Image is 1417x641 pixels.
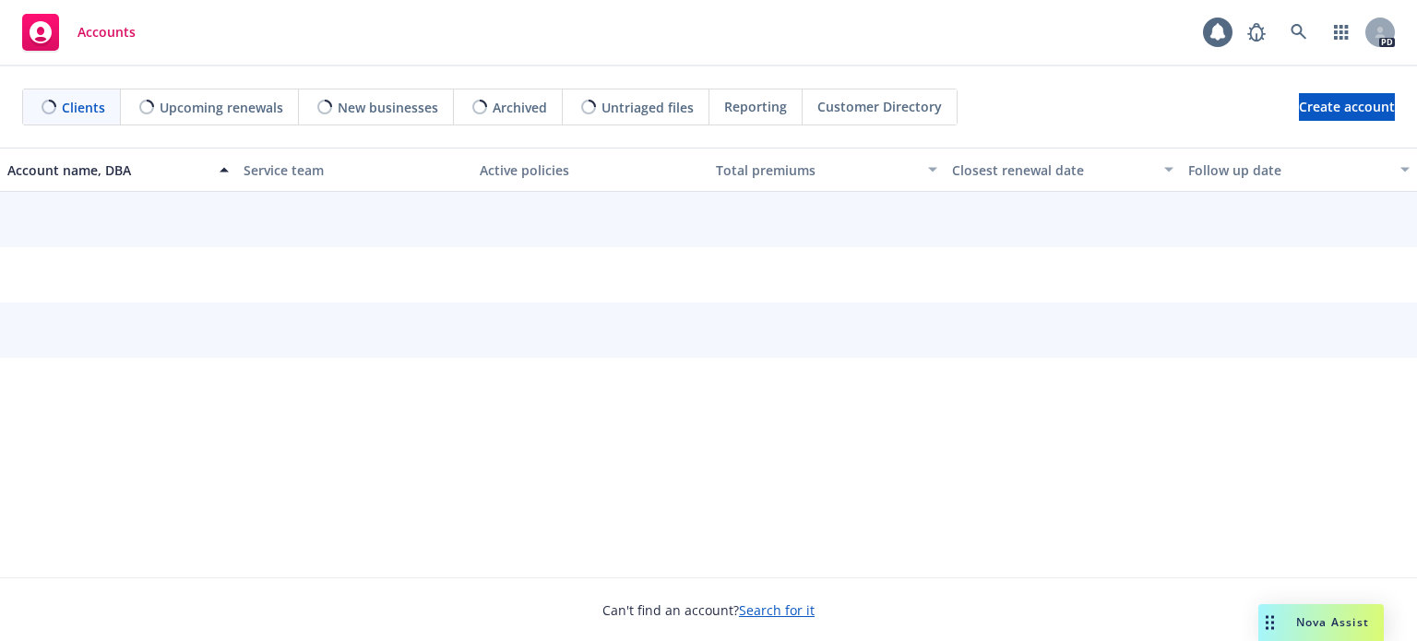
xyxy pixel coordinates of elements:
a: Search for it [739,601,815,619]
span: Reporting [724,97,787,116]
span: New businesses [338,98,438,117]
div: Closest renewal date [952,160,1153,180]
a: Create account [1299,93,1395,121]
span: Nova Assist [1296,614,1369,630]
a: Switch app [1323,14,1360,51]
a: Accounts [15,6,143,58]
span: Upcoming renewals [160,98,283,117]
div: Total premiums [716,160,917,180]
a: Report a Bug [1238,14,1275,51]
span: Untriaged files [601,98,694,117]
button: Total premiums [708,148,945,192]
span: Archived [493,98,547,117]
span: Accounts [77,25,136,40]
a: Search [1280,14,1317,51]
div: Follow up date [1188,160,1389,180]
span: Clients [62,98,105,117]
span: Can't find an account? [602,600,815,620]
div: Account name, DBA [7,160,208,180]
button: Active policies [472,148,708,192]
button: Nova Assist [1258,604,1384,641]
div: Service team [244,160,465,180]
span: Create account [1299,89,1395,125]
div: Drag to move [1258,604,1281,641]
button: Closest renewal date [945,148,1181,192]
button: Service team [236,148,472,192]
button: Follow up date [1181,148,1417,192]
div: Active policies [480,160,701,180]
span: Customer Directory [817,97,942,116]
